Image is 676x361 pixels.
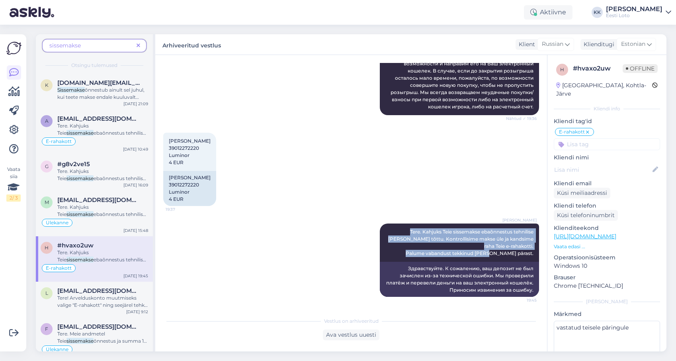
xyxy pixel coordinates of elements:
[66,211,94,217] mark: sissemakse
[66,130,94,136] mark: sissemakse
[559,129,585,134] span: E-rahakott
[324,318,379,325] span: Vestlus on arhiveeritud
[57,287,140,294] span: Lymaasing8@gmail.com
[162,39,221,50] label: Arhiveeritud vestlus
[542,40,563,49] span: Russian
[123,273,148,279] div: [DATE] 19:45
[46,266,72,271] span: E-rahakott
[516,40,535,49] div: Klient
[163,171,216,206] div: [PERSON_NAME] 39012272220 Luminor 4 EUR
[46,347,68,352] span: Ülekanne
[554,298,660,305] div: [PERSON_NAME]
[57,331,105,344] span: Tere. Meie andmetel Teie
[507,297,537,303] span: 19:45
[126,309,148,315] div: [DATE] 9:12
[554,282,660,290] p: Chrome [TECHNICAL_ID]
[606,6,671,19] a: [PERSON_NAME]Eesti Loto
[57,204,89,217] span: Tere. Kahjuks Teie
[57,130,147,157] span: ebaõnnestus tehnilise [PERSON_NAME] tõttu. Kontrollisime makse üle ja kandsime raha Teie e-rahako...
[57,175,147,203] span: ebaõnnestus tehnilise [PERSON_NAME] tõttu. Kontrollisime makse üle ja kandsime raha Teie e-rahako...
[66,257,94,263] mark: sissemakse
[6,41,21,56] img: Askly Logo
[323,330,379,340] div: Ava vestlus uuesti
[166,206,195,212] span: 19:37
[623,64,658,73] span: Offline
[554,179,660,188] p: Kliendi email
[57,242,94,249] span: #hvaxo2uw
[57,87,85,93] mark: Sissemakse
[46,139,72,144] span: E-rahakott
[123,182,148,188] div: [DATE] 16:09
[57,168,89,181] span: Tere. Kahjuks Teie
[554,202,660,210] p: Kliendi telefon
[554,253,660,262] p: Operatsioonisüsteem
[57,211,147,239] span: ebaõnnestus tehnilise [PERSON_NAME] tõttu. Kontrollisime makse üle ja kandsime raha Teie e-rahako...
[123,228,148,233] div: [DATE] 15:48
[554,262,660,270] p: Windows 10
[554,310,660,318] p: Märkmed
[45,245,49,251] span: h
[57,123,89,136] span: Tere. Kahjuks Teie
[606,6,662,12] div: [PERSON_NAME]
[554,273,660,282] p: Brauser
[57,115,140,122] span: anu.valge1961@gmail.com
[123,101,148,107] div: [DATE] 21:09
[6,166,21,202] div: Vaata siia
[506,116,537,122] span: Nähtud ✓ 19:36
[49,42,81,49] span: sissemakse
[6,194,21,202] div: 2 / 3
[66,175,94,181] mark: sissemakse
[580,40,614,49] div: Klienditugi
[554,233,616,240] a: [URL][DOMAIN_NAME]
[57,338,147,351] span: õnnestus ja summa 10 eurot on laekunud e-rahakotti.
[45,326,48,332] span: f
[57,249,89,263] span: Tere. Kahjuks Teie
[57,257,147,291] span: ebaõnnestus tehnilise [PERSON_NAME] tõttu. Kontrollisime makse üle ja kandsime raha Teie e-rahako...
[169,138,211,165] span: [PERSON_NAME] 39012272220 Luminor 4 EUR
[502,217,537,223] span: [PERSON_NAME]
[554,224,660,232] p: Klienditeekond
[71,62,117,69] span: Otsingu tulemused
[385,18,535,110] span: Добрый вечер! Если платеж не удался и билет не появился в Вашем игровом аккаунте, пожалуйста, соо...
[554,105,660,112] div: Kliendi info
[45,290,48,296] span: L
[45,118,49,124] span: a
[45,82,49,88] span: K
[123,146,148,152] div: [DATE] 10:49
[554,153,660,162] p: Kliendi nimi
[46,220,68,225] span: Ülekanne
[554,243,660,250] p: Vaata edasi ...
[606,12,662,19] div: Eesti Loto
[554,210,618,221] div: Küsi telefoninumbrit
[556,81,652,98] div: [GEOGRAPHIC_DATA], Kohtla-Järve
[560,67,564,73] span: h
[524,5,572,20] div: Aktiivne
[554,117,660,126] p: Kliendi tag'id
[66,338,94,344] mark: sissemakse
[57,295,148,337] span: Tere! Arvelduskonto muutmiseks valige "E-rahakott" ning seejärel tehke valik "Muudan IBAN-i". Ava...
[554,138,660,150] input: Lisa tag
[554,188,610,198] div: Küsi meiliaadressi
[388,229,535,256] span: Tere. Kahjuks Teie sissemakse ebaõnnestus tehnilise [PERSON_NAME] tõttu. Kontrollisime makse üle ...
[57,196,140,204] span: mm1306700@gmail.com
[57,87,147,122] span: õnnestub ainult sel juhul, kui teete makse endale kuuluvalt arvelduskontolt (üldtingimuste punkt ...
[45,163,49,169] span: g
[45,199,49,205] span: m
[57,79,140,86] span: Katrin.parts@hotmail.com
[573,64,623,73] div: # hvaxo2uw
[621,40,645,49] span: Estonian
[592,7,603,18] div: KK
[380,262,539,297] div: Здравствуйте. К сожалению, ваш депозит не был зачислен из-за технической ошибки. Мы проверили пла...
[554,165,651,174] input: Lisa nimi
[57,323,140,330] span: fanat1k_player@mail.ru
[57,161,90,168] span: #g8v2ve15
